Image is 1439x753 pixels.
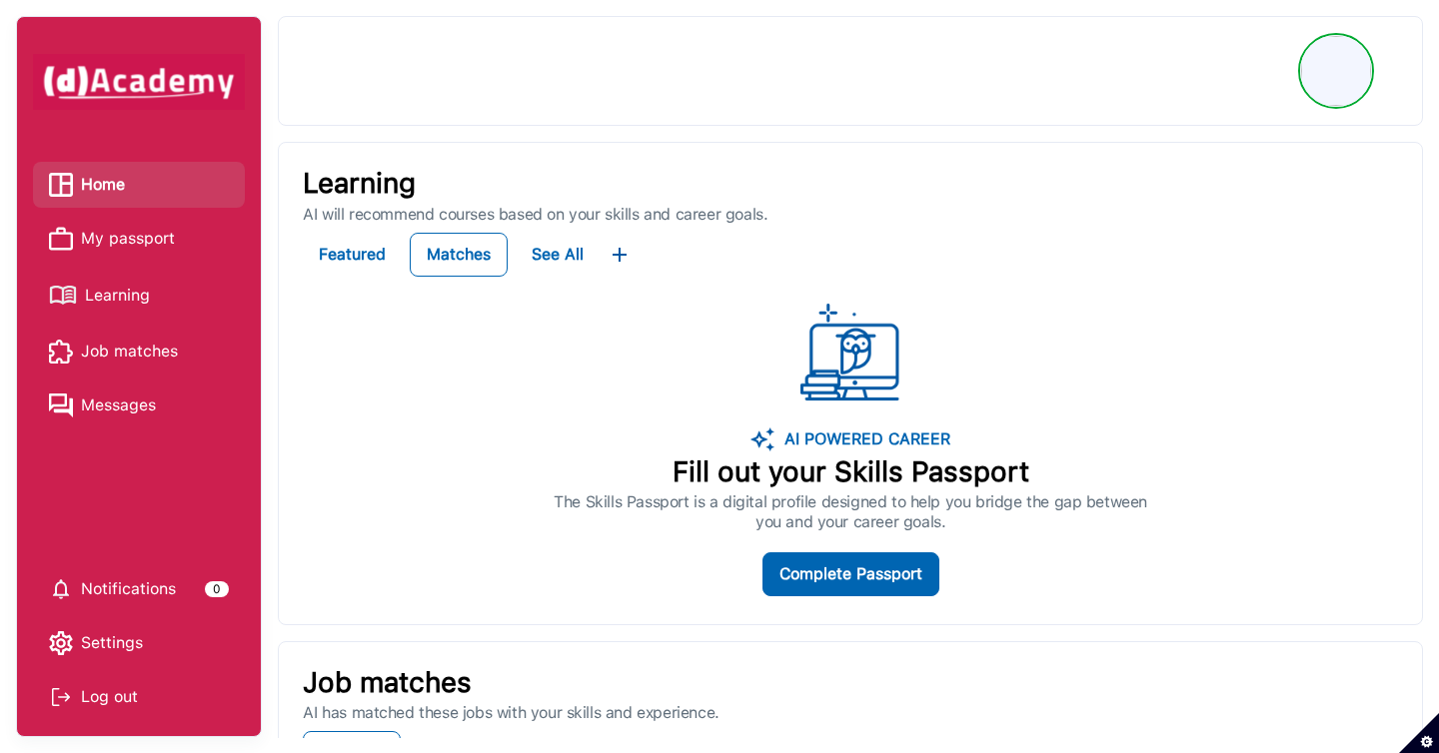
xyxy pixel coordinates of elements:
p: Fill out your Skills Passport [554,455,1147,489]
span: My passport [81,224,175,254]
span: Settings [81,628,143,658]
div: Complete Passport [779,560,922,588]
button: Set cookie preferences [1399,713,1439,753]
span: Notifications [81,574,176,604]
img: dAcademy [33,54,245,110]
p: AI will recommend courses based on your skills and career goals. [303,205,1398,225]
span: Job matches [81,337,178,367]
a: My passport iconMy passport [49,224,229,254]
div: Matches [427,241,491,269]
div: Log out [49,682,229,712]
div: See All [532,241,584,269]
p: Learning [303,167,1398,201]
button: Featured [303,233,402,277]
div: 0 [205,581,229,597]
img: Learning icon [49,278,77,313]
img: Messages icon [49,393,73,417]
div: Featured [319,241,386,269]
p: AI has matched these jobs with your skills and experience. [303,703,1398,723]
a: Learning iconLearning [49,278,229,313]
img: setting [49,577,73,601]
img: Job matches icon [49,340,73,364]
p: AI POWERED CAREER [774,427,950,451]
p: The Skills Passport is a digital profile designed to help you bridge the gap between you and your... [554,492,1147,532]
span: Learning [85,281,150,311]
img: My passport icon [49,227,73,251]
span: Home [81,170,125,200]
button: See All [516,233,600,277]
button: Complete Passport [762,552,939,596]
img: Log out [49,685,73,709]
img: ... [608,243,632,267]
a: Messages iconMessages [49,390,229,420]
img: image [750,427,774,451]
p: Job matches [303,666,1398,700]
img: Home icon [49,173,73,197]
img: setting [49,631,73,655]
button: Matches [410,233,508,277]
a: Home iconHome [49,170,229,200]
span: Messages [81,390,156,420]
a: Job matches iconJob matches [49,337,229,367]
img: ... [800,304,900,403]
img: Profile [1301,36,1371,106]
